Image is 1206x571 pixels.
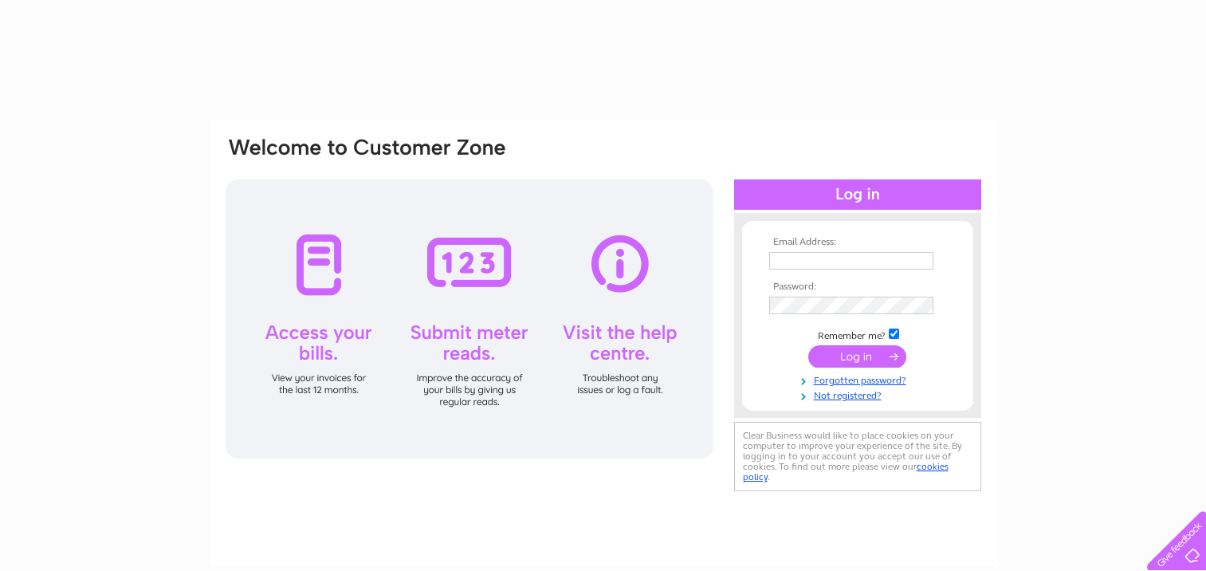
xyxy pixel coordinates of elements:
[769,372,950,387] a: Forgotten password?
[734,422,981,491] div: Clear Business would like to place cookies on your computer to improve your experience of the sit...
[769,387,950,402] a: Not registered?
[808,345,906,368] input: Submit
[743,461,949,482] a: cookies policy
[765,282,950,293] th: Password:
[765,237,950,248] th: Email Address:
[765,326,950,342] td: Remember me?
